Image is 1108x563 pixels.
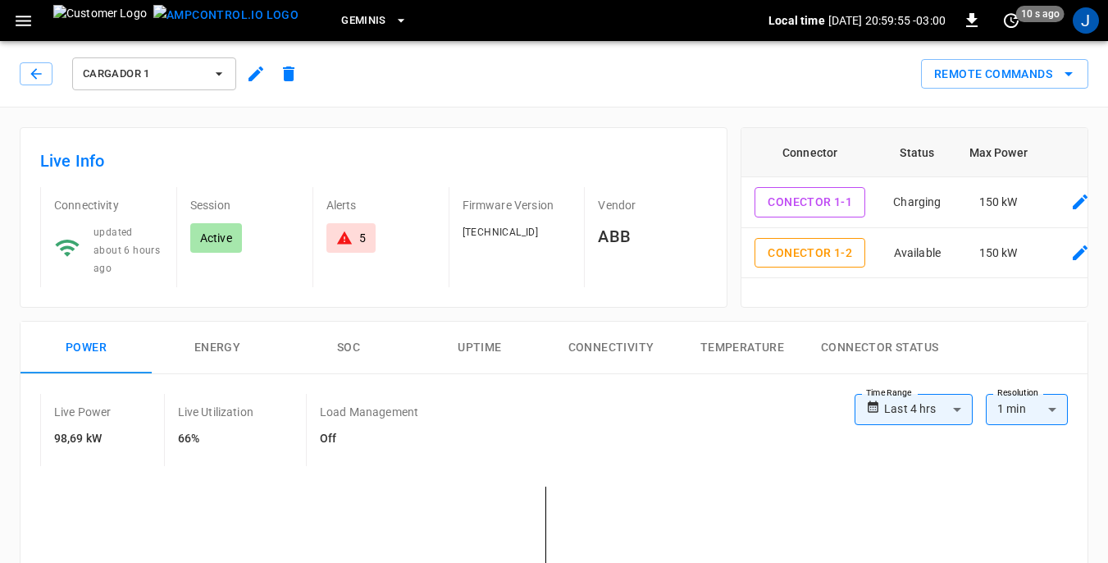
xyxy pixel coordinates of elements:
p: Load Management [320,404,418,420]
button: Power [21,322,152,374]
td: Charging [878,177,955,228]
p: Local time [768,12,825,29]
p: Live Utilization [178,404,253,420]
span: [TECHNICAL_ID] [463,227,539,238]
td: Preparing [878,278,955,329]
button: Energy [152,322,283,374]
img: Customer Logo [53,5,147,36]
h6: Off [320,430,418,448]
th: Max Power [956,128,1041,177]
button: SOC [283,322,414,374]
h6: ABB [598,223,707,249]
p: Vendor [598,197,707,213]
span: Cargador 1 [83,65,204,84]
button: Conector 1-1 [755,187,865,217]
td: 150 kW [956,177,1041,228]
th: Connector [741,128,878,177]
p: Session [190,197,299,213]
th: Status [878,128,955,177]
button: Connector Status [808,322,951,374]
span: Geminis [341,11,386,30]
td: Available [878,228,955,279]
div: profile-icon [1073,7,1099,34]
p: Active [200,230,232,246]
p: Alerts [326,197,435,213]
div: Last 4 hrs [884,394,973,425]
h6: Live Info [40,148,707,174]
p: Connectivity [54,197,163,213]
img: ampcontrol.io logo [153,5,299,25]
h6: 98,69 kW [54,430,112,448]
p: [DATE] 20:59:55 -03:00 [828,12,946,29]
label: Time Range [866,387,912,400]
p: Firmware Version [463,197,572,213]
button: Geminis [335,5,414,37]
td: 150 kW [956,278,1041,329]
button: Uptime [414,322,545,374]
button: Conector 1-2 [755,238,865,268]
button: Remote Commands [921,59,1088,89]
div: remote commands options [921,59,1088,89]
span: 10 s ago [1016,6,1065,22]
button: Cargador 1 [72,57,236,90]
h6: 66% [178,430,253,448]
button: set refresh interval [998,7,1024,34]
label: Resolution [997,387,1038,400]
td: 150 kW [956,228,1041,279]
button: Connectivity [545,322,677,374]
button: Temperature [677,322,808,374]
span: updated about 6 hours ago [93,227,160,274]
div: 5 [359,230,366,246]
div: 1 min [986,394,1068,425]
p: Live Power [54,404,112,420]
